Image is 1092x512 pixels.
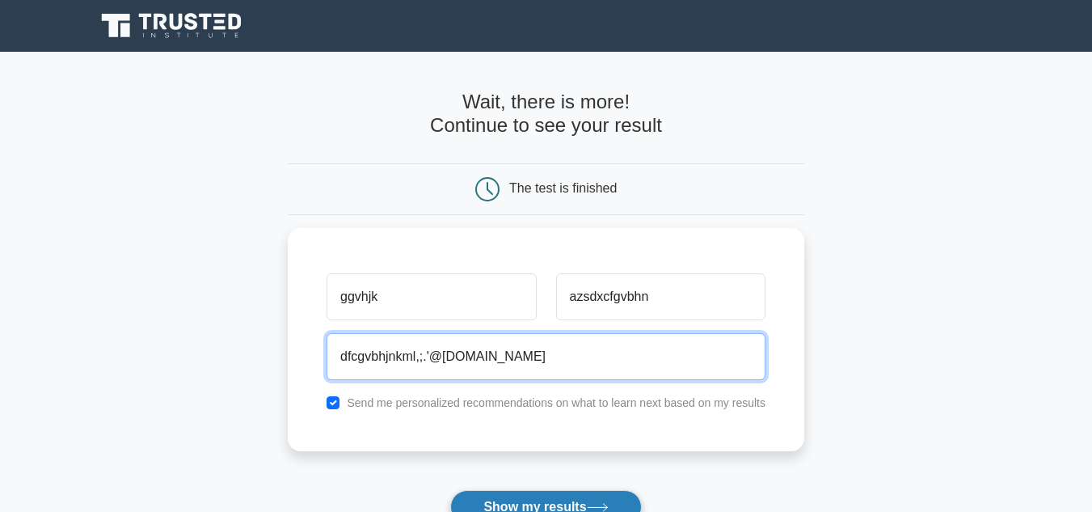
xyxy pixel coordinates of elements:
input: First name [327,273,536,320]
label: Send me personalized recommendations on what to learn next based on my results [347,396,765,409]
div: The test is finished [509,181,617,195]
input: Last name [556,273,765,320]
h4: Wait, there is more! Continue to see your result [288,91,804,138]
input: Email [327,333,765,380]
